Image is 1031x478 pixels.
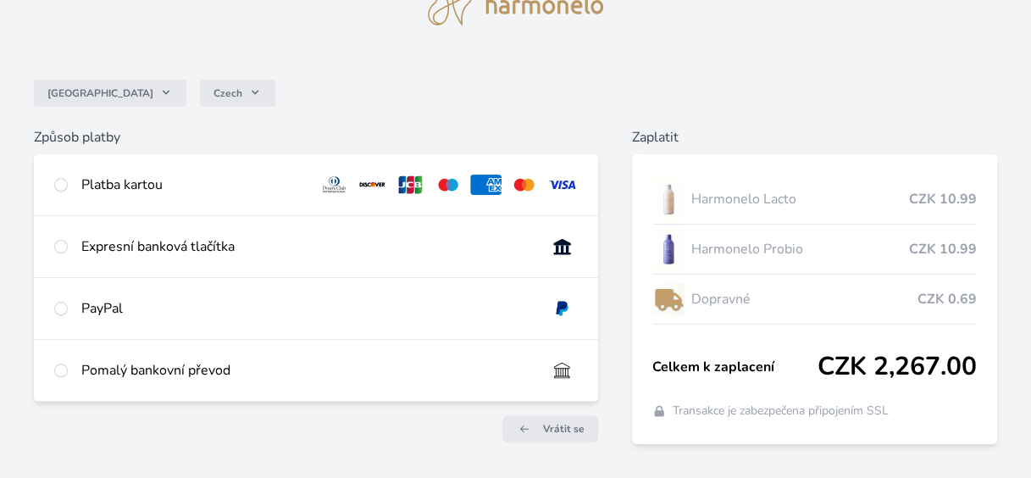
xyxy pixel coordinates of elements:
[673,403,889,420] span: Transakce je zabezpečena připojením SSL
[319,175,350,195] img: diners.svg
[502,415,598,442] a: Vrátit se
[909,189,977,209] span: CZK 10.99
[546,360,578,381] img: bankTransfer_IBAN.svg
[818,352,977,382] span: CZK 2,267.00
[81,175,305,195] div: Platba kartou
[81,236,533,257] div: Expresní banková tlačítka
[543,422,585,436] span: Vrátit se
[546,298,578,319] img: paypal.svg
[34,127,598,147] h6: Způsob platby
[917,289,977,309] span: CZK 0.69
[47,86,153,100] span: [GEOGRAPHIC_DATA]
[652,228,685,270] img: CLEAN_PROBIO_se_stinem_x-lo.jpg
[652,178,685,220] img: CLEAN_LACTO_se_stinem_x-hi-lo.jpg
[691,239,909,259] span: Harmonelo Probio
[546,236,578,257] img: onlineBanking_CZ.svg
[909,239,977,259] span: CZK 10.99
[632,127,997,147] h6: Zaplatit
[81,298,533,319] div: PayPal
[34,80,186,107] button: [GEOGRAPHIC_DATA]
[508,175,540,195] img: mc.svg
[652,357,818,377] span: Celkem k zaplacení
[470,175,502,195] img: amex.svg
[81,360,533,381] div: Pomalý bankovní převod
[395,175,426,195] img: jcb.svg
[691,289,917,309] span: Dopravné
[433,175,464,195] img: maestro.svg
[691,189,909,209] span: Harmonelo Lacto
[213,86,242,100] span: Czech
[200,80,275,107] button: Czech
[652,278,685,320] img: delivery-lo.png
[546,175,578,195] img: visa.svg
[357,175,388,195] img: discover.svg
